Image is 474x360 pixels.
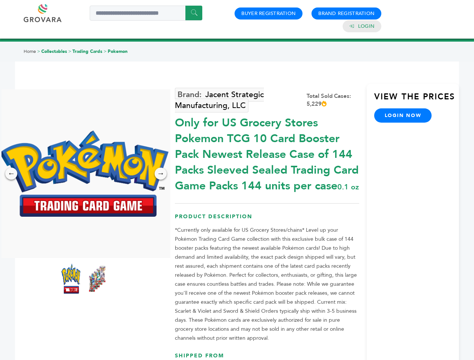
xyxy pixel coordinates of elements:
[88,264,107,294] img: *Only for US Grocery Stores* Pokemon TCG 10 Card Booster Pack – Newest Release (Case of 144 Packs...
[41,48,67,54] a: Collectables
[104,48,107,54] span: >
[90,6,202,21] input: Search a product or brand...
[68,48,71,54] span: >
[155,168,167,180] div: →
[62,264,80,294] img: *Only for US Grocery Stores* Pokemon TCG 10 Card Booster Pack – Newest Release (Case of 144 Packs...
[37,48,40,54] span: >
[374,108,432,123] a: login now
[374,91,459,108] h3: View the Prices
[358,23,375,30] a: Login
[72,48,102,54] a: Trading Cards
[175,88,264,112] a: Jacent Strategic Manufacturing, LLC
[108,48,128,54] a: Pokemon
[24,48,36,54] a: Home
[318,10,375,17] a: Brand Registration
[175,213,359,226] h3: Product Description
[175,111,359,194] div: Only for US Grocery Stores Pokemon TCG 10 Card Booster Pack Newest Release Case of 144 Packs Slee...
[337,182,359,192] span: 0.1 oz
[307,92,359,108] div: Total Sold Cases: 5,229
[175,226,359,343] p: *Currently only available for US Grocery Stores/chains* Level up your Pokémon Trading Card Game c...
[5,168,17,180] div: ←
[241,10,296,17] a: Buyer Registration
